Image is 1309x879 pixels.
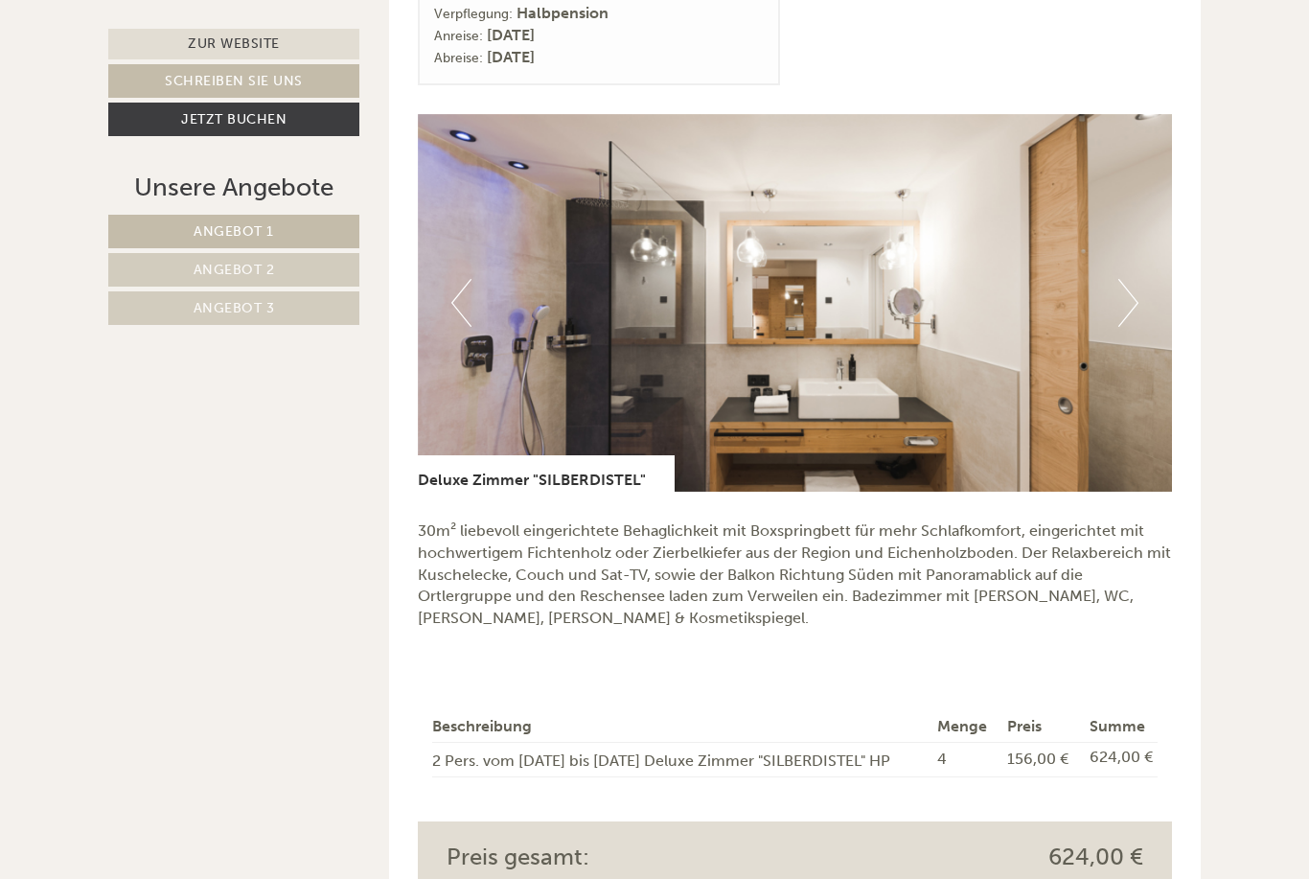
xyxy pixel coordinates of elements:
small: Verpflegung: [434,6,513,22]
button: Next [1118,279,1138,327]
div: Guten Tag, wie können wir Ihnen helfen? [14,52,331,110]
a: Schreiben Sie uns [108,64,359,98]
p: 30m² liebevoll eingerichtete Behaglichkeit mit Boxspringbett für mehr Schlafkomfort, eingerichtet... [418,520,1173,630]
button: Senden [639,505,755,539]
small: Abreise: [434,50,483,66]
button: Previous [451,279,471,327]
td: 2 Pers. vom [DATE] bis [DATE] Deluxe Zimmer "SILBERDISTEL" HP [432,743,930,777]
th: Summe [1082,712,1158,742]
th: Beschreibung [432,712,930,742]
th: Preis [999,712,1082,742]
div: Unsere Angebote [108,170,359,205]
span: Angebot 1 [194,223,274,240]
span: Angebot 2 [194,262,275,278]
b: Halbpension [517,4,609,22]
div: Deluxe Zimmer "SILBERDISTEL" [418,455,675,492]
th: Menge [930,712,999,742]
small: 22:51 [29,93,321,106]
img: image [418,114,1173,492]
span: 624,00 € [1048,841,1143,873]
div: [DATE] [343,14,413,47]
b: [DATE] [487,48,535,66]
small: Anreise: [434,28,483,44]
span: Angebot 3 [194,300,275,316]
b: [DATE] [487,26,535,44]
div: Hotel [GEOGRAPHIC_DATA] [29,56,321,71]
span: 156,00 € [1007,750,1068,768]
a: Jetzt buchen [108,103,359,136]
td: 624,00 € [1082,743,1158,777]
div: Preis gesamt: [432,841,795,873]
a: Zur Website [108,29,359,59]
td: 4 [930,743,999,777]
